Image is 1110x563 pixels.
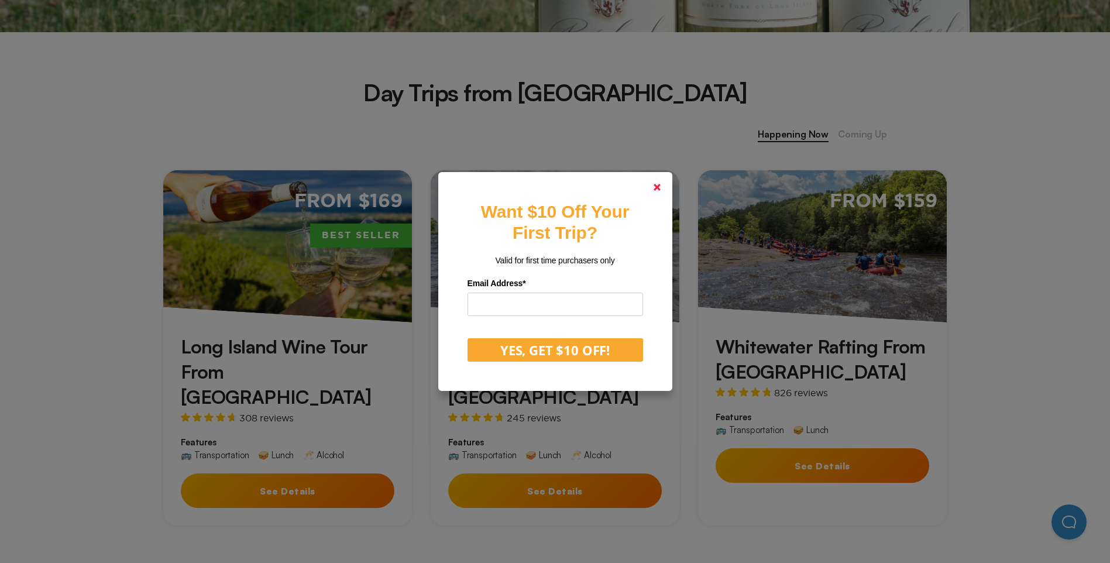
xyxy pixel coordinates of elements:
label: Email Address [468,274,643,293]
strong: Want $10 Off Your First Trip? [481,202,629,242]
span: Required [523,279,525,288]
button: YES, GET $10 OFF! [468,338,643,362]
a: Close [643,173,671,201]
span: Valid for first time purchasers only [495,256,614,265]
